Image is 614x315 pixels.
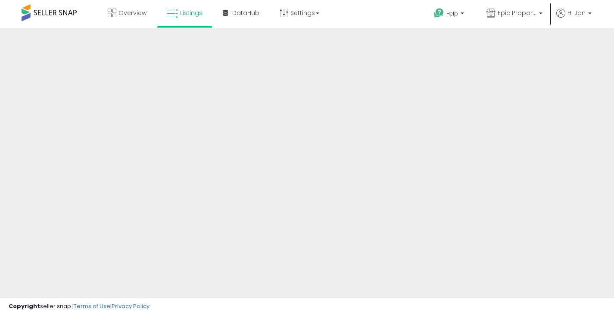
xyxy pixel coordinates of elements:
[498,9,536,17] span: Epic Proportions
[427,1,473,28] a: Help
[9,303,150,311] div: seller snap | |
[232,9,259,17] span: DataHub
[74,302,110,310] a: Terms of Use
[118,9,146,17] span: Overview
[112,302,150,310] a: Privacy Policy
[556,9,592,28] a: Hi Jan
[180,9,203,17] span: Listings
[9,302,40,310] strong: Copyright
[446,10,458,17] span: Help
[433,8,444,19] i: Get Help
[567,9,586,17] span: Hi Jan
